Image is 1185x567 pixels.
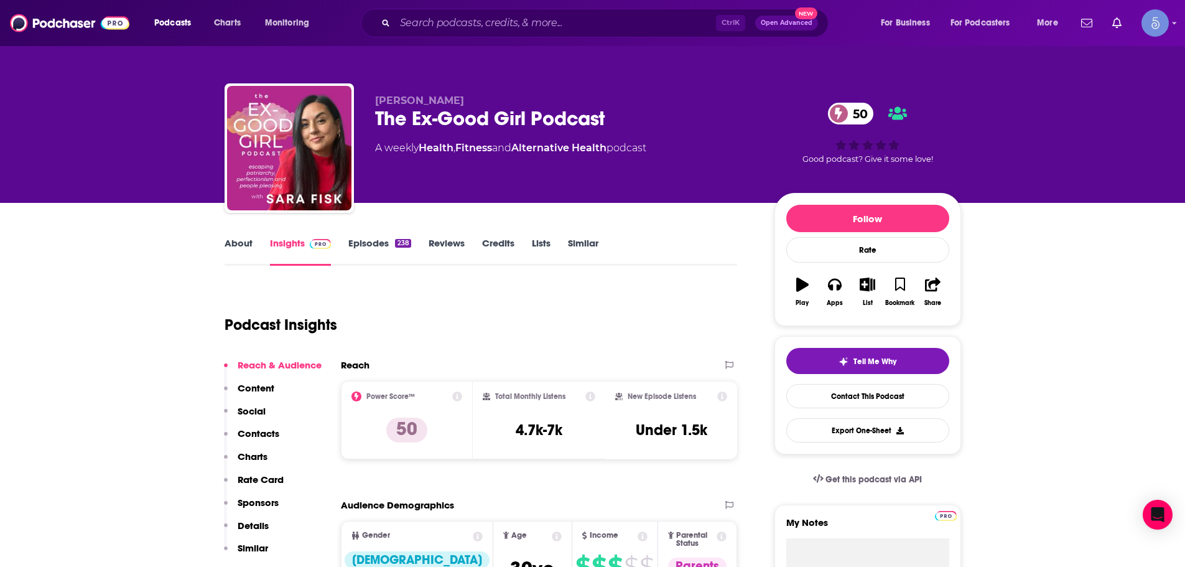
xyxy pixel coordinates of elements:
[851,269,883,314] button: List
[395,239,411,248] div: 238
[214,14,241,32] span: Charts
[455,142,492,154] a: Fitness
[1141,9,1169,37] button: Show profile menu
[224,359,322,382] button: Reach & Audience
[375,95,464,106] span: [PERSON_NAME]
[511,532,527,540] span: Age
[863,299,873,307] div: List
[786,384,949,408] a: Contact This Podcast
[224,497,279,520] button: Sponsors
[935,509,957,521] a: Pro website
[796,299,809,307] div: Play
[853,357,896,367] span: Tell Me Why
[786,205,949,232] button: Follow
[154,14,191,32] span: Podcasts
[803,464,932,495] a: Get this podcast via API
[224,405,266,428] button: Social
[716,15,745,31] span: Ctrl K
[795,7,817,19] span: New
[238,474,284,485] p: Rate Card
[224,382,274,405] button: Content
[225,316,337,334] h1: Podcast Insights
[1076,12,1097,34] a: Show notifications dropdown
[386,418,427,443] p: 50
[492,142,511,154] span: and
[839,357,848,367] img: tell me why sparkle
[238,428,279,439] p: Contacts
[341,499,454,511] h2: Audience Demographics
[419,142,453,154] a: Health
[786,517,949,538] label: My Notes
[238,359,322,371] p: Reach & Audience
[774,95,961,172] div: 50Good podcast? Give it some love!
[568,237,598,266] a: Similar
[453,142,455,154] span: ,
[1028,13,1074,33] button: open menu
[628,392,696,401] h2: New Episode Listens
[395,13,716,33] input: Search podcasts, credits, & more...
[225,237,253,266] a: About
[885,299,914,307] div: Bookmark
[827,299,843,307] div: Apps
[942,13,1028,33] button: open menu
[802,154,933,164] span: Good podcast? Give it some love!
[825,474,922,485] span: Get this podcast via API
[482,237,514,266] a: Credits
[786,269,819,314] button: Play
[238,382,274,394] p: Content
[238,497,279,508] p: Sponsors
[238,542,268,554] p: Similar
[511,142,606,154] a: Alternative Health
[786,418,949,443] button: Export One-Sheet
[238,405,266,417] p: Social
[373,9,840,37] div: Search podcasts, credits, & more...
[224,542,268,565] button: Similar
[429,237,465,266] a: Reviews
[224,520,269,543] button: Details
[495,392,565,401] h2: Total Monthly Listens
[935,511,957,521] img: Podchaser Pro
[786,237,949,263] div: Rate
[348,237,411,266] a: Episodes238
[950,14,1010,32] span: For Podcasters
[238,451,267,462] p: Charts
[1037,14,1058,32] span: More
[1141,9,1169,37] img: User Profile
[761,20,812,26] span: Open Advanced
[256,13,325,33] button: open menu
[924,299,941,307] div: Share
[224,428,279,451] button: Contacts
[516,421,562,439] h3: 4.7k-7k
[375,141,646,156] div: A weekly podcast
[270,237,332,266] a: InsightsPodchaser Pro
[840,103,874,124] span: 50
[224,451,267,474] button: Charts
[881,14,930,32] span: For Business
[366,392,415,401] h2: Power Score™
[227,86,351,210] img: The Ex-Good Girl Podcast
[676,532,715,548] span: Parental Status
[872,13,946,33] button: open menu
[755,16,818,30] button: Open AdvancedNew
[1143,500,1173,530] div: Open Intercom Messenger
[916,269,949,314] button: Share
[224,474,284,497] button: Rate Card
[341,359,369,371] h2: Reach
[10,11,129,35] img: Podchaser - Follow, Share and Rate Podcasts
[1141,9,1169,37] span: Logged in as Spiral5-G1
[1107,12,1127,34] a: Show notifications dropdown
[310,239,332,249] img: Podchaser Pro
[532,237,551,266] a: Lists
[819,269,851,314] button: Apps
[362,532,390,540] span: Gender
[146,13,207,33] button: open menu
[636,421,707,439] h3: Under 1.5k
[786,348,949,374] button: tell me why sparkleTell Me Why
[884,269,916,314] button: Bookmark
[238,520,269,532] p: Details
[265,14,309,32] span: Monitoring
[828,103,874,124] a: 50
[590,532,618,540] span: Income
